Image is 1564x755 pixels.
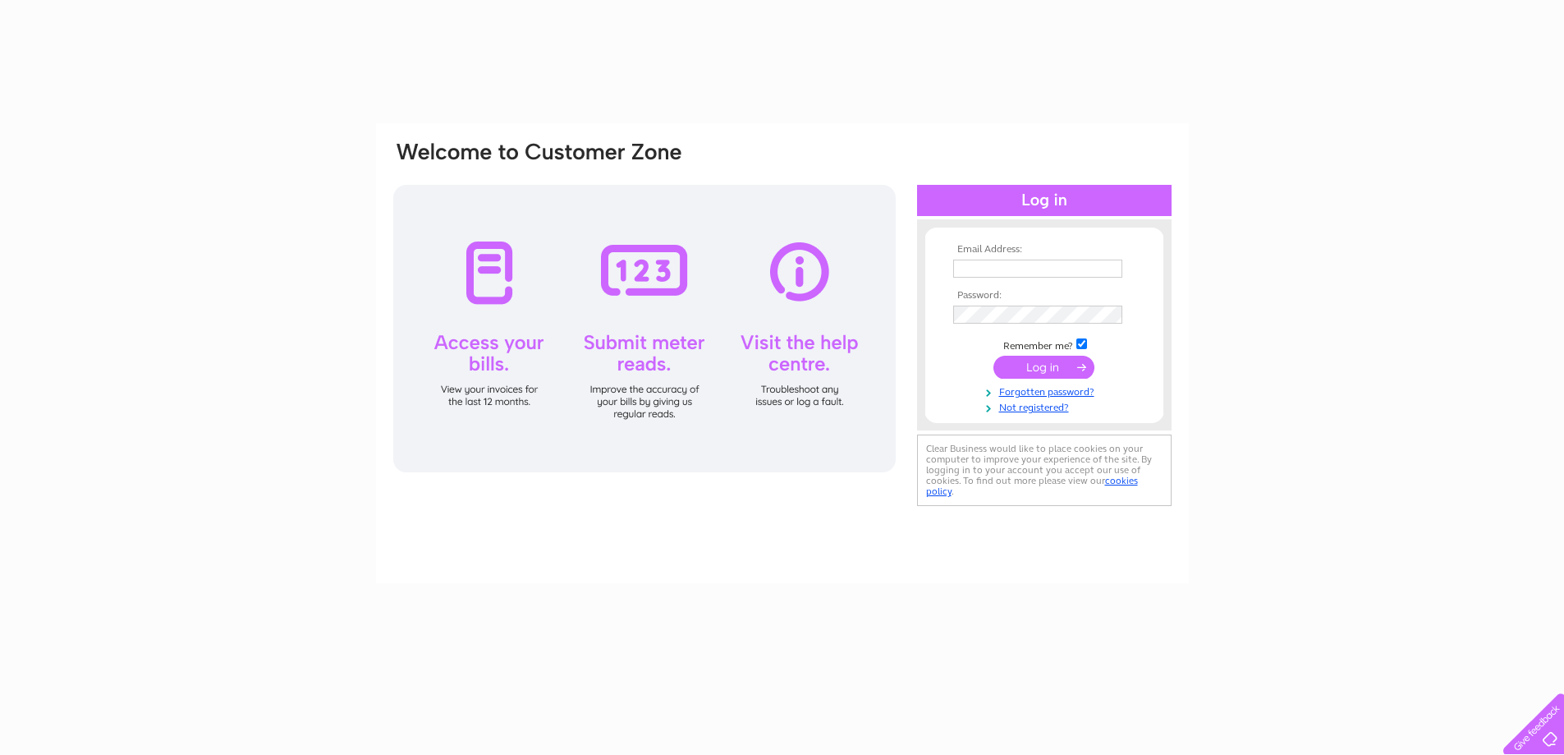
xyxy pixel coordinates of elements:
[953,398,1140,414] a: Not registered?
[949,244,1140,256] th: Email Address:
[953,383,1140,398] a: Forgotten password?
[949,290,1140,302] th: Password:
[993,356,1094,379] input: Submit
[949,336,1140,352] td: Remember me?
[926,475,1138,497] a: cookies policy
[917,435,1172,506] div: Clear Business would like to place cookies on your computer to improve your experience of the sit...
